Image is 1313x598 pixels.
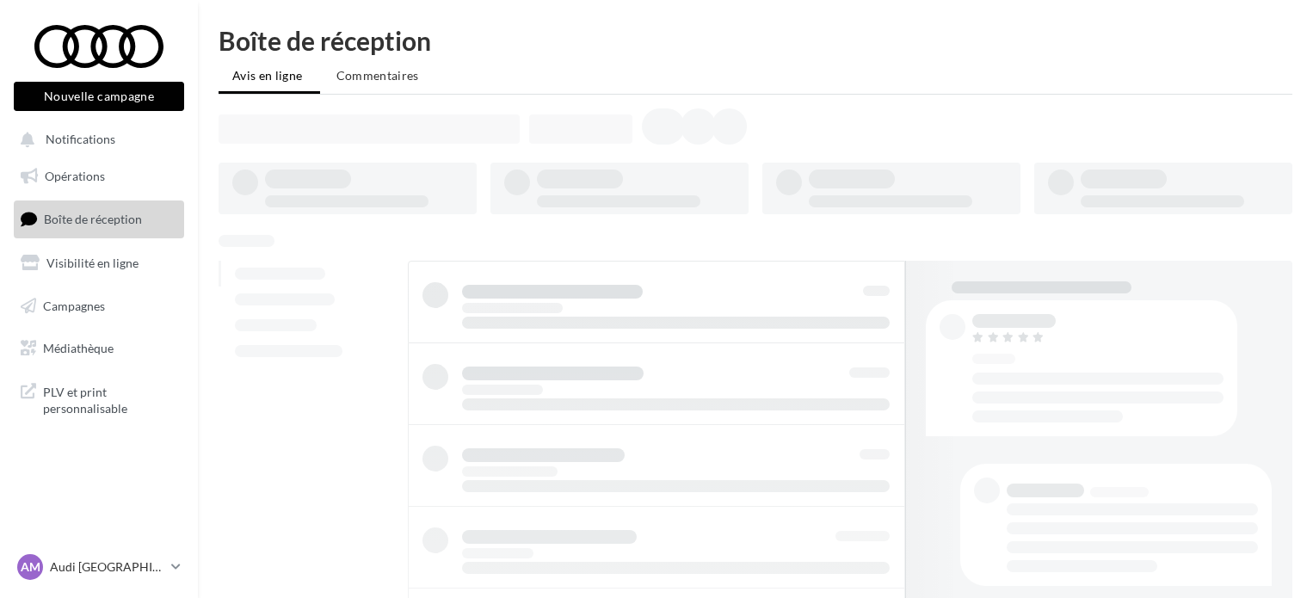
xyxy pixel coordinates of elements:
[10,330,188,367] a: Médiathèque
[336,68,419,83] span: Commentaires
[45,169,105,183] span: Opérations
[21,558,40,576] span: AM
[10,200,188,237] a: Boîte de réception
[14,551,184,583] a: AM Audi [GEOGRAPHIC_DATA]
[46,133,115,147] span: Notifications
[43,298,105,312] span: Campagnes
[10,373,188,424] a: PLV et print personnalisable
[14,82,184,111] button: Nouvelle campagne
[44,212,142,226] span: Boîte de réception
[219,28,1292,53] div: Boîte de réception
[43,341,114,355] span: Médiathèque
[50,558,164,576] p: Audi [GEOGRAPHIC_DATA]
[10,158,188,194] a: Opérations
[43,380,177,417] span: PLV et print personnalisable
[10,288,188,324] a: Campagnes
[46,256,139,270] span: Visibilité en ligne
[10,245,188,281] a: Visibilité en ligne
